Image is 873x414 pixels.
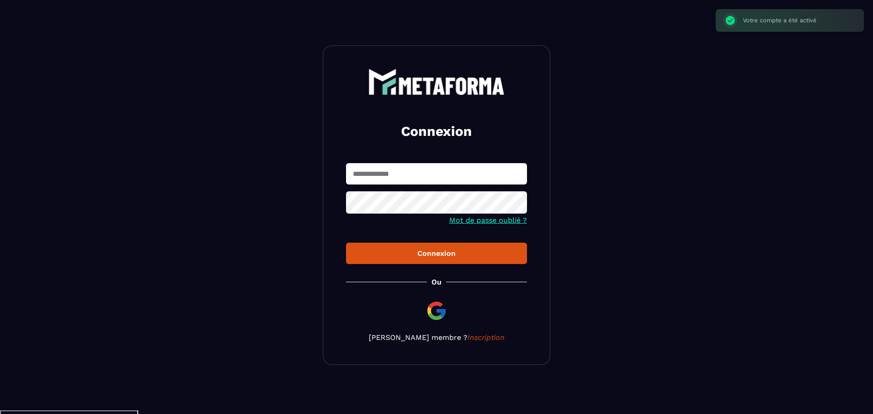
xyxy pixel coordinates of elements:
[431,278,442,286] p: Ou
[346,243,527,264] button: Connexion
[357,122,516,140] h2: Connexion
[368,69,505,95] img: logo
[449,216,527,224] a: Mot de passe oublié ?
[346,69,527,95] a: logo
[426,300,447,322] img: google
[467,333,505,342] a: Inscription
[346,333,527,342] p: [PERSON_NAME] membre ?
[353,249,520,258] div: Connexion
